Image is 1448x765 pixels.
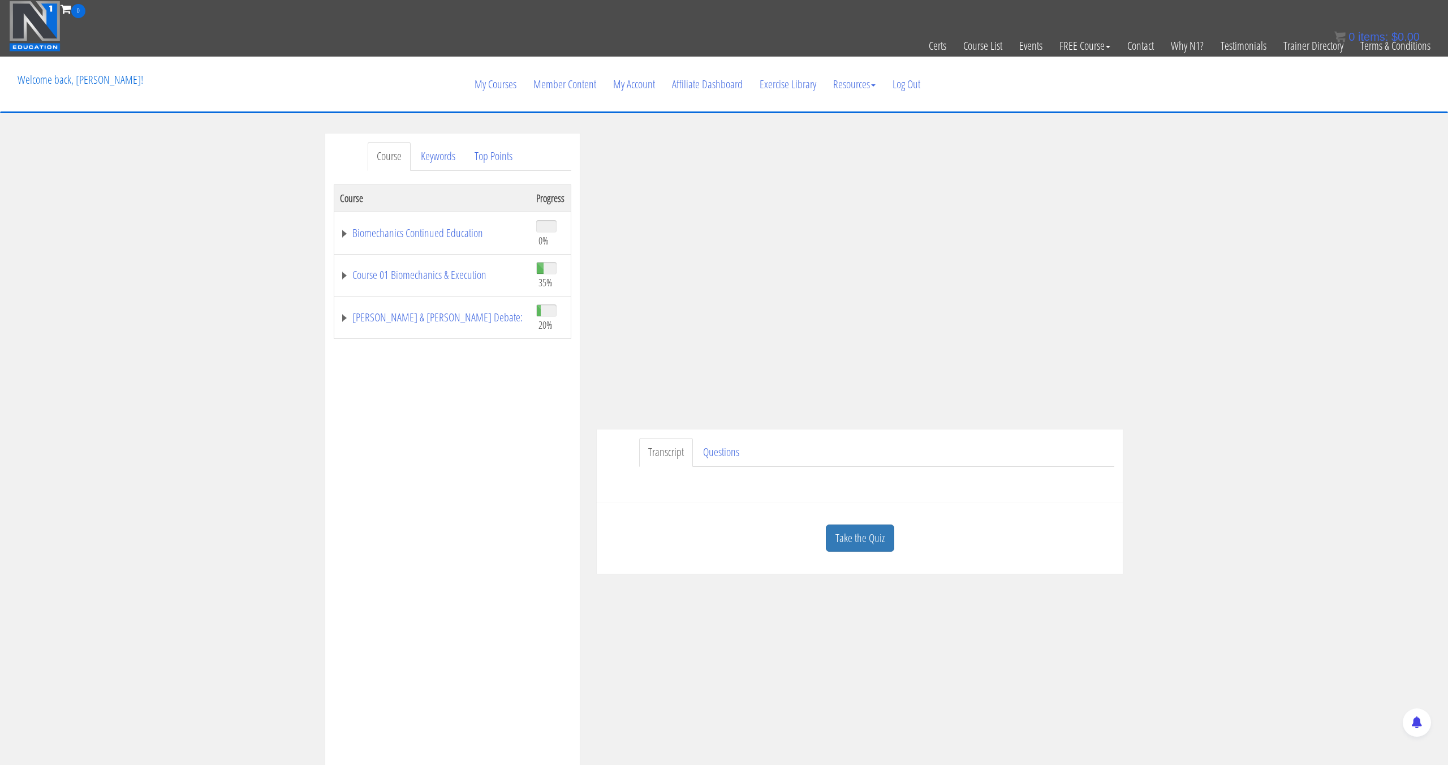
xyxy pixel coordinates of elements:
[1051,18,1119,74] a: FREE Course
[340,227,525,239] a: Biomechanics Continued Education
[1011,18,1051,74] a: Events
[605,57,663,111] a: My Account
[884,57,929,111] a: Log Out
[61,1,85,16] a: 0
[466,142,522,171] a: Top Points
[826,525,894,552] a: Take the Quiz
[538,234,549,247] span: 0%
[694,438,748,467] a: Questions
[334,184,531,212] th: Course
[1334,31,1346,42] img: icon11.png
[1162,18,1212,74] a: Why N1?
[340,269,525,281] a: Course 01 Biomechanics & Execution
[1391,31,1420,43] bdi: 0.00
[9,1,61,51] img: n1-education
[531,184,571,212] th: Progress
[71,4,85,18] span: 0
[751,57,825,111] a: Exercise Library
[1334,31,1420,43] a: 0 items: $0.00
[1352,18,1439,74] a: Terms & Conditions
[955,18,1011,74] a: Course List
[1119,18,1162,74] a: Contact
[1391,31,1398,43] span: $
[1358,31,1388,43] span: items:
[340,312,525,323] a: [PERSON_NAME] & [PERSON_NAME] Debate:
[525,57,605,111] a: Member Content
[368,142,411,171] a: Course
[1275,18,1352,74] a: Trainer Directory
[920,18,955,74] a: Certs
[538,319,553,331] span: 20%
[825,57,884,111] a: Resources
[1212,18,1275,74] a: Testimonials
[412,142,464,171] a: Keywords
[1348,31,1355,43] span: 0
[663,57,751,111] a: Affiliate Dashboard
[9,57,152,102] p: Welcome back, [PERSON_NAME]!
[466,57,525,111] a: My Courses
[639,438,693,467] a: Transcript
[538,276,553,289] span: 35%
